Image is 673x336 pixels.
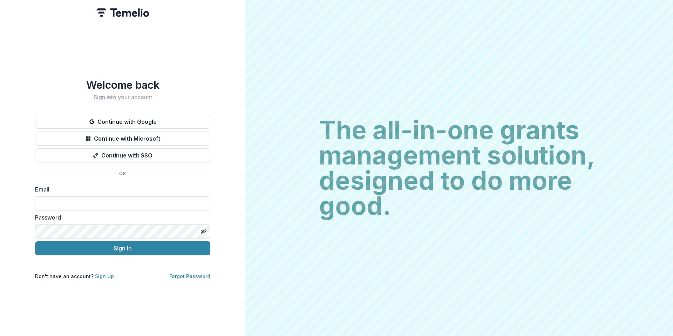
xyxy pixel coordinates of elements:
label: Email [35,185,206,194]
img: Temelio [96,8,149,17]
button: Sign In [35,241,210,255]
button: Continue with Microsoft [35,132,210,146]
h1: Welcome back [35,79,210,91]
label: Password [35,213,206,222]
button: Continue with SSO [35,148,210,162]
h2: Sign into your account [35,94,210,101]
button: Toggle password visibility [198,226,209,237]
p: Don't have an account? [35,273,114,280]
button: Continue with Google [35,115,210,129]
a: Sign Up [95,273,114,279]
a: Forgot Password [169,273,210,279]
